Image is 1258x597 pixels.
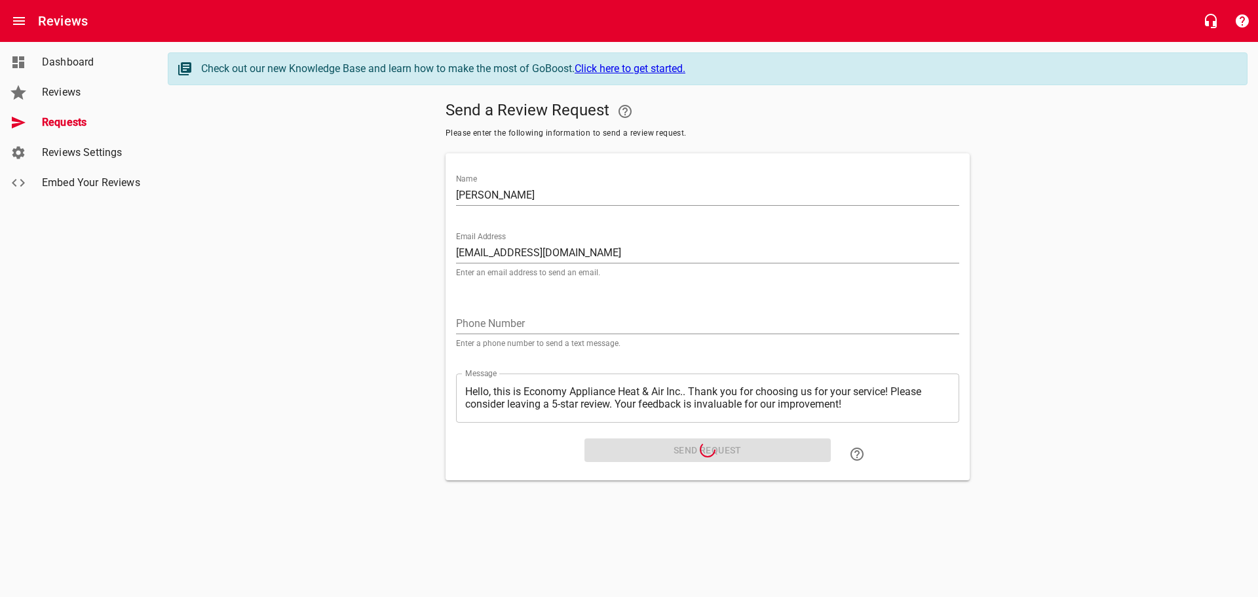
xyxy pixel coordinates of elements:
h5: Send a Review Request [446,96,970,127]
span: Reviews [42,85,142,100]
p: Enter an email address to send an email. [456,269,959,277]
div: Check out our new Knowledge Base and learn how to make the most of GoBoost. [201,61,1234,77]
button: Support Portal [1227,5,1258,37]
span: Please enter the following information to send a review request. [446,127,970,140]
span: Embed Your Reviews [42,175,142,191]
button: Live Chat [1195,5,1227,37]
span: Requests [42,115,142,130]
textarea: Hello, this is Economy Appliance Heat & Air Inc.. Thank you for choosing us for your service! Ple... [465,385,950,410]
label: Name [456,175,477,183]
button: Open drawer [3,5,35,37]
h6: Reviews [38,10,88,31]
span: Reviews Settings [42,145,142,161]
a: Click here to get started. [575,62,685,75]
a: Learn how to "Send a Review Request" [841,438,873,470]
a: Your Google or Facebook account must be connected to "Send a Review Request" [609,96,641,127]
span: Dashboard [42,54,142,70]
p: Enter a phone number to send a text message. [456,339,959,347]
label: Email Address [456,233,506,241]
